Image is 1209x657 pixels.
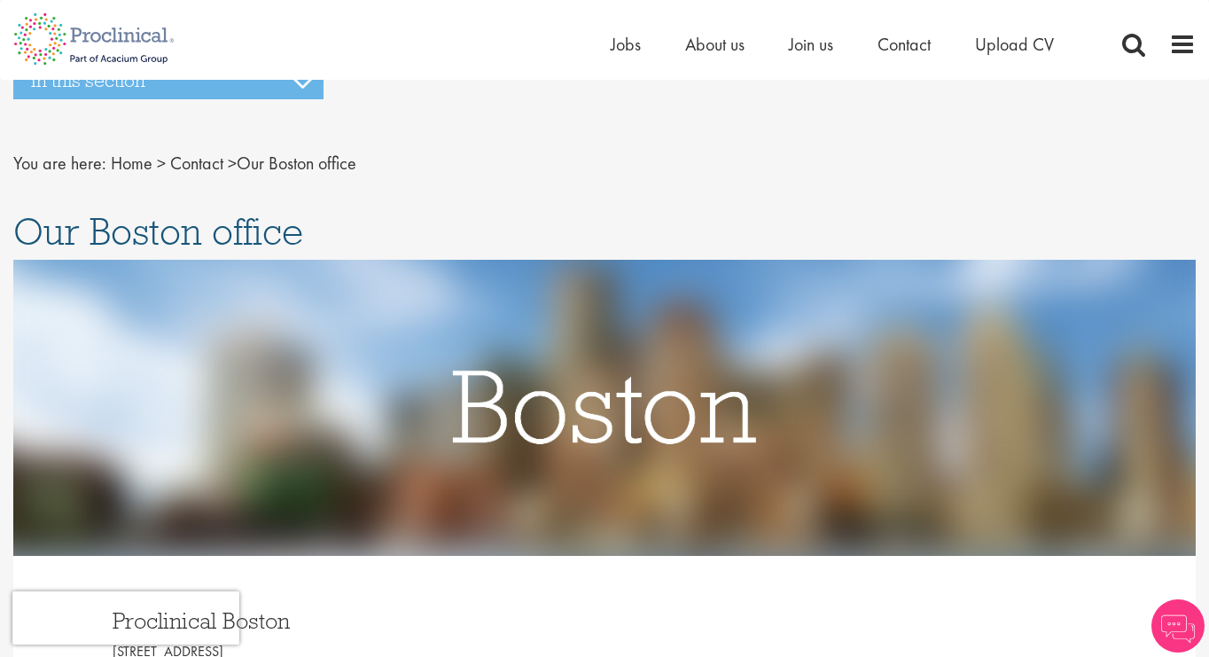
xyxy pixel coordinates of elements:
span: > [228,152,237,175]
a: Join us [789,33,833,56]
a: Jobs [611,33,641,56]
a: About us [685,33,745,56]
img: Chatbot [1151,599,1205,653]
iframe: reCAPTCHA [12,591,239,645]
span: Our Boston office [111,152,356,175]
h3: In this section [13,62,324,99]
a: breadcrumb link to Home [111,152,152,175]
h3: Proclinical Boston [113,609,591,632]
span: You are here: [13,152,106,175]
span: > [157,152,166,175]
a: breadcrumb link to Contact [170,152,223,175]
a: Contact [877,33,931,56]
a: Upload CV [975,33,1054,56]
span: Our Boston office [13,207,303,255]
